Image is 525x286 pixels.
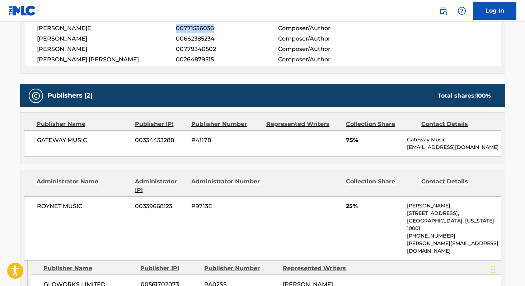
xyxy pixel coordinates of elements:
[283,264,356,273] div: Represented Writers
[191,202,261,211] span: P9713E
[191,177,261,194] div: Administrator Number
[37,177,130,194] div: Administrator Name
[438,92,491,100] div: Total shares:
[489,252,525,286] iframe: Chat Widget
[278,45,371,53] span: Composer/Author
[204,264,277,273] div: Publisher Number
[407,144,501,151] p: [EMAIL_ADDRESS][DOMAIN_NAME]
[135,120,186,128] div: Publisher IPI
[407,136,501,144] p: Gateway Music
[191,136,261,145] span: P41178
[346,202,402,211] span: 25%
[176,34,278,43] span: 00662385234
[489,252,525,286] div: Widget de chat
[346,177,416,194] div: Collection Share
[37,55,176,64] span: [PERSON_NAME] [PERSON_NAME]
[491,259,496,280] div: Arrastar
[278,55,371,64] span: Composer/Author
[407,210,501,217] p: [STREET_ADDRESS],
[421,120,491,128] div: Contact Details
[37,136,130,145] span: GATEWAY MUSIC
[135,177,186,194] div: Administrator IPI
[421,177,491,194] div: Contact Details
[140,264,199,273] div: Publisher IPI
[176,45,278,53] span: 00779340502
[47,92,93,100] h5: Publishers (2)
[176,55,278,64] span: 00264879515
[266,120,341,128] div: Represented Writers
[32,92,40,100] img: Publishers
[191,120,261,128] div: Publisher Number
[439,6,447,15] img: search
[278,34,371,43] span: Composer/Author
[43,264,135,273] div: Publisher Name
[37,45,176,53] span: [PERSON_NAME]
[473,2,516,20] a: Log In
[476,92,491,99] span: 100 %
[407,217,501,232] p: [GEOGRAPHIC_DATA], [US_STATE] 10001
[436,4,450,18] a: Public Search
[407,232,501,240] p: [PHONE_NUMBER]
[37,34,176,43] span: [PERSON_NAME]
[278,24,371,33] span: Composer/Author
[455,4,469,18] div: Help
[407,240,501,255] p: [PERSON_NAME][EMAIL_ADDRESS][DOMAIN_NAME]
[407,202,501,210] p: [PERSON_NAME]
[458,6,466,15] img: help
[135,136,186,145] span: 00334433288
[37,120,130,128] div: Publisher Name
[346,120,416,128] div: Collection Share
[9,5,36,16] img: MLC Logo
[37,202,130,211] span: ROYNET MUSIC
[176,24,278,33] span: 00771536036
[37,24,176,33] span: [PERSON_NAME]E
[135,202,186,211] span: 00339668123
[346,136,402,145] span: 75%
